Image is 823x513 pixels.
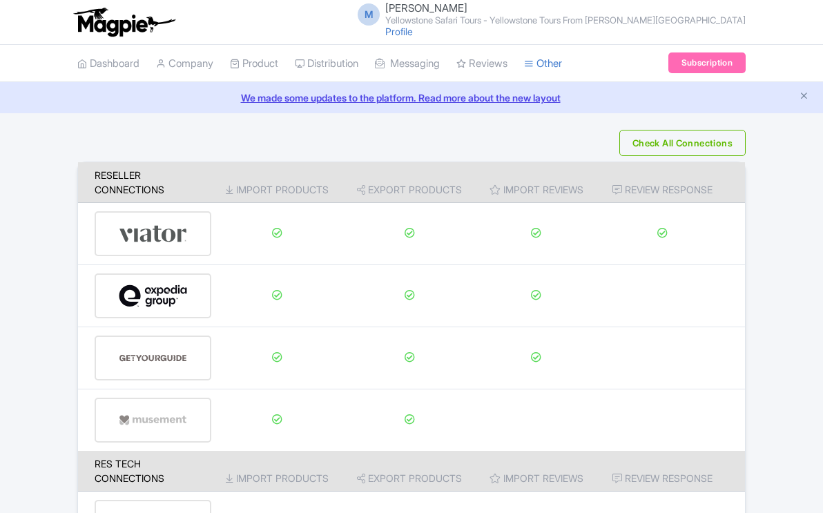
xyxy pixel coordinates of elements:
span: M [358,3,380,26]
a: We made some updates to the platform. Read more about the new layout [8,90,815,105]
button: Close announcement [799,89,809,105]
th: Import Reviews [476,451,596,492]
th: Import Reviews [476,162,596,203]
a: Reviews [456,45,507,83]
a: Dashboard [77,45,139,83]
img: logo-ab69f6fb50320c5b225c76a69d11143b.png [70,7,177,37]
small: Yellowstone Safari Tours - Yellowstone Tours From [PERSON_NAME][GEOGRAPHIC_DATA] [385,16,746,25]
span: [PERSON_NAME] [385,1,467,14]
th: Export Products [342,451,476,492]
a: Distribution [295,45,358,83]
a: Product [230,45,278,83]
img: expedia-9e2f273c8342058d41d2cc231867de8b.svg [119,275,187,317]
button: Check All Connections [619,130,746,156]
th: Res Tech Connections [78,451,211,492]
a: Other [524,45,562,83]
th: Review Response [596,162,745,203]
img: get_your_guide-5a6366678479520ec94e3f9d2b9f304b.svg [119,337,187,379]
a: Subscription [668,52,746,73]
a: Profile [385,26,413,37]
a: Messaging [375,45,440,83]
img: musement-dad6797fd076d4ac540800b229e01643.svg [119,399,187,441]
a: M [PERSON_NAME] Yellowstone Safari Tours - Yellowstone Tours From [PERSON_NAME][GEOGRAPHIC_DATA] [349,3,746,25]
th: Export Products [342,162,476,203]
th: Import Products [211,451,342,492]
img: viator-e2bf771eb72f7a6029a5edfbb081213a.svg [119,213,187,255]
th: Import Products [211,162,342,203]
th: Review Response [596,451,745,492]
th: Reseller Connections [78,162,211,203]
a: Company [156,45,213,83]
